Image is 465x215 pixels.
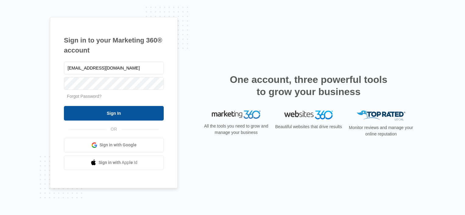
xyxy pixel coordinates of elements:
span: Sign in with Google [100,142,137,148]
img: Top Rated Local [357,111,405,121]
span: Sign in with Apple Id [99,159,138,166]
a: Forgot Password? [67,94,102,99]
p: Beautiful websites that drive results [274,124,343,130]
p: All the tools you need to grow and manage your business [202,123,270,136]
a: Sign in with Google [64,138,164,152]
img: Websites 360 [284,111,333,119]
h1: Sign in to your Marketing 360® account [64,35,164,55]
input: Sign In [64,106,164,121]
p: Monitor reviews and manage your online reputation [347,125,415,137]
img: Marketing 360 [212,111,260,119]
a: Sign in with Apple Id [64,155,164,170]
span: OR [107,126,121,132]
h2: One account, three powerful tools to grow your business [228,73,389,98]
input: Email [64,62,164,74]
